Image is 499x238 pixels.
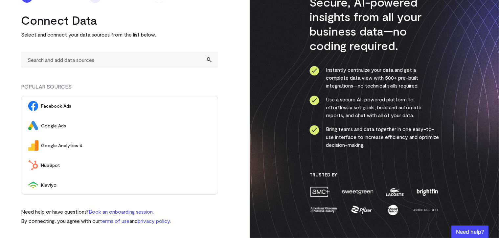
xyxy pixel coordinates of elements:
[41,162,211,169] span: HubSpot
[21,83,218,96] div: POPULAR SOURCES
[386,204,399,216] img: moon-juice-c312e729.png
[41,122,211,129] span: Google Ads
[415,186,439,198] img: brightfin-a251e171.png
[309,186,330,198] img: amc-0b11a8f1.png
[309,172,439,178] h3: Trusted By
[138,218,171,224] a: privacy policy.
[309,66,319,76] img: ico-check-circle-4b19435c.svg
[412,204,439,216] img: john-elliott-25751c40.png
[21,52,218,68] input: Search and add data sources
[309,95,319,105] img: ico-check-circle-4b19435c.svg
[309,125,319,135] img: ico-check-circle-4b19435c.svg
[28,120,38,131] img: Google Ads
[41,103,211,109] span: Facebook Ads
[28,101,38,111] img: Facebook Ads
[89,208,154,215] a: Book an onboarding session.
[21,13,218,27] h2: Connect Data
[385,186,404,198] img: lacoste-7a6b0538.png
[100,218,129,224] a: terms of use
[21,208,171,216] p: Need help or have questions?
[41,182,211,188] span: Klaviyo
[41,142,211,149] span: Google Analytics 4
[309,66,439,90] li: Instantly centralize your data and get a complete data view with 500+ pre-built integrations—no t...
[351,204,373,216] img: pfizer-e137f5fc.png
[341,186,374,198] img: sweetgreen-1d1fb32c.png
[21,31,218,39] p: Select and connect your data sources from the list below.
[309,95,439,119] li: Use a secure AI-powered platform to effortlessly set goals, build and automate reports, and chat ...
[28,160,38,171] img: HubSpot
[309,204,338,216] img: amnh-5afada46.png
[28,140,38,151] img: Google Analytics 4
[28,180,38,190] img: Klaviyo
[21,217,171,225] p: By connecting, you agree with our and
[309,125,439,149] li: Bring teams and data together in one easy-to-use interface to increase efficiency and optimize de...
